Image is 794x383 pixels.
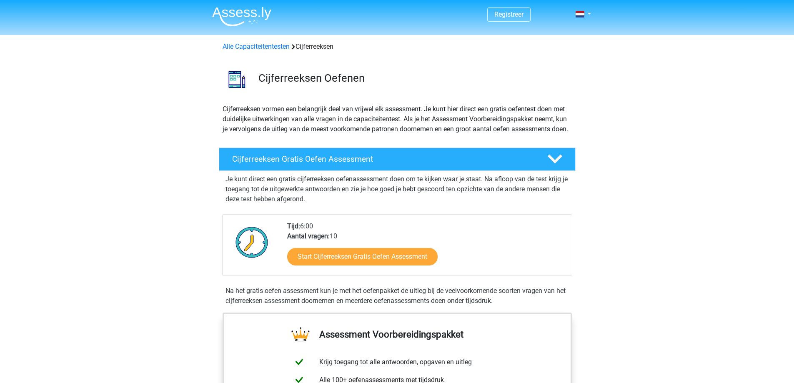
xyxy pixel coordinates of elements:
[494,10,523,18] a: Registreer
[222,286,572,306] div: Na het gratis oefen assessment kun je met het oefenpakket de uitleg bij de veelvoorkomende soorte...
[287,222,300,230] b: Tijd:
[258,72,569,85] h3: Cijferreeksen Oefenen
[223,43,290,50] a: Alle Capaciteitentesten
[219,42,575,52] div: Cijferreeksen
[232,154,534,164] h4: Cijferreeksen Gratis Oefen Assessment
[219,62,255,97] img: cijferreeksen
[287,248,438,265] a: Start Cijferreeksen Gratis Oefen Assessment
[281,221,571,275] div: 6:00 10
[223,104,572,134] p: Cijferreeksen vormen een belangrijk deel van vrijwel elk assessment. Je kunt hier direct een grat...
[225,174,569,204] p: Je kunt direct een gratis cijferreeksen oefenassessment doen om te kijken waar je staat. Na afloo...
[231,221,273,263] img: Klok
[287,232,330,240] b: Aantal vragen:
[212,7,271,26] img: Assessly
[215,148,579,171] a: Cijferreeksen Gratis Oefen Assessment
